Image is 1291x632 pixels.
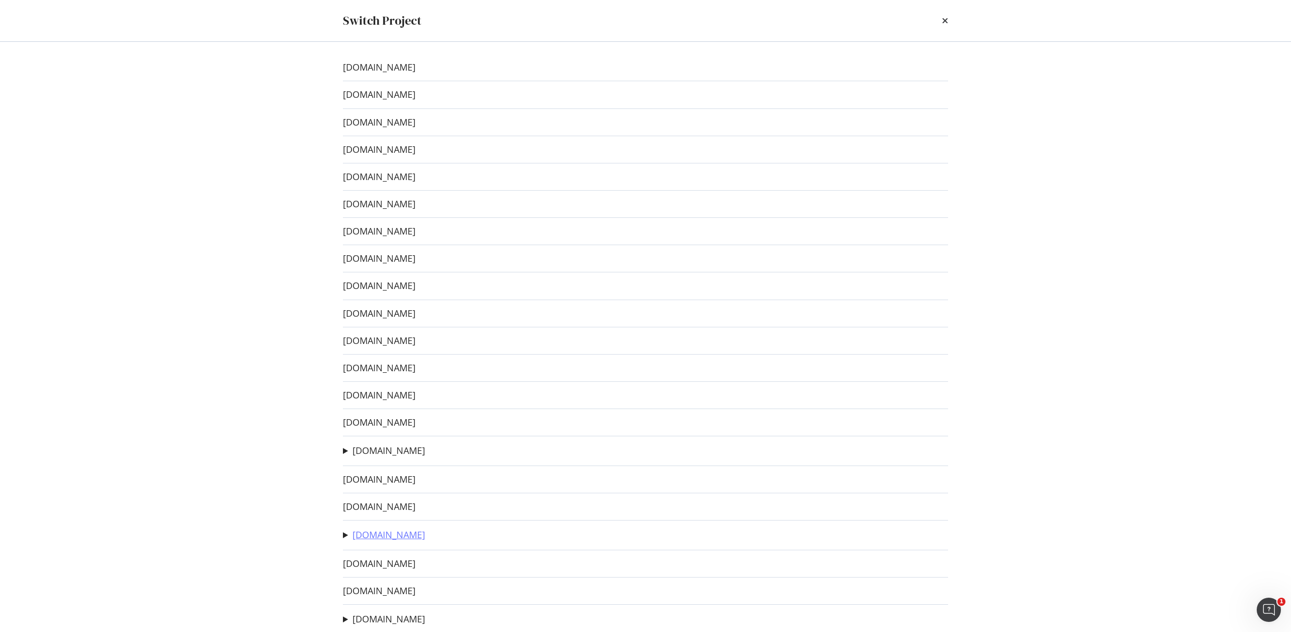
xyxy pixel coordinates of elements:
div: times [942,12,948,29]
a: [DOMAIN_NAME] [343,144,416,155]
a: [DOMAIN_NAME] [343,253,416,264]
a: [DOMAIN_NAME] [343,501,416,512]
a: [DOMAIN_NAME] [343,363,416,373]
a: [DOMAIN_NAME] [343,171,416,182]
a: [DOMAIN_NAME] [353,445,425,456]
a: [DOMAIN_NAME] [353,614,425,624]
div: Switch Project [343,12,422,29]
a: [DOMAIN_NAME] [343,117,416,128]
a: [DOMAIN_NAME] [343,390,416,400]
a: [DOMAIN_NAME] [343,308,416,319]
a: [DOMAIN_NAME] [343,335,416,346]
a: [DOMAIN_NAME] [343,474,416,485]
span: 1 [1277,598,1285,606]
a: [DOMAIN_NAME] [343,586,416,596]
a: [DOMAIN_NAME] [343,89,416,100]
a: [DOMAIN_NAME] [343,417,416,428]
a: [DOMAIN_NAME] [343,558,416,569]
a: [DOMAIN_NAME] [343,226,416,237]
summary: [DOMAIN_NAME] [343,444,425,457]
iframe: Intercom live chat [1257,598,1281,622]
a: [DOMAIN_NAME] [353,530,425,540]
summary: [DOMAIN_NAME] [343,613,425,626]
a: [DOMAIN_NAME] [343,199,416,209]
a: [DOMAIN_NAME] [343,62,416,73]
summary: [DOMAIN_NAME] [343,529,425,542]
a: [DOMAIN_NAME] [343,280,416,291]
